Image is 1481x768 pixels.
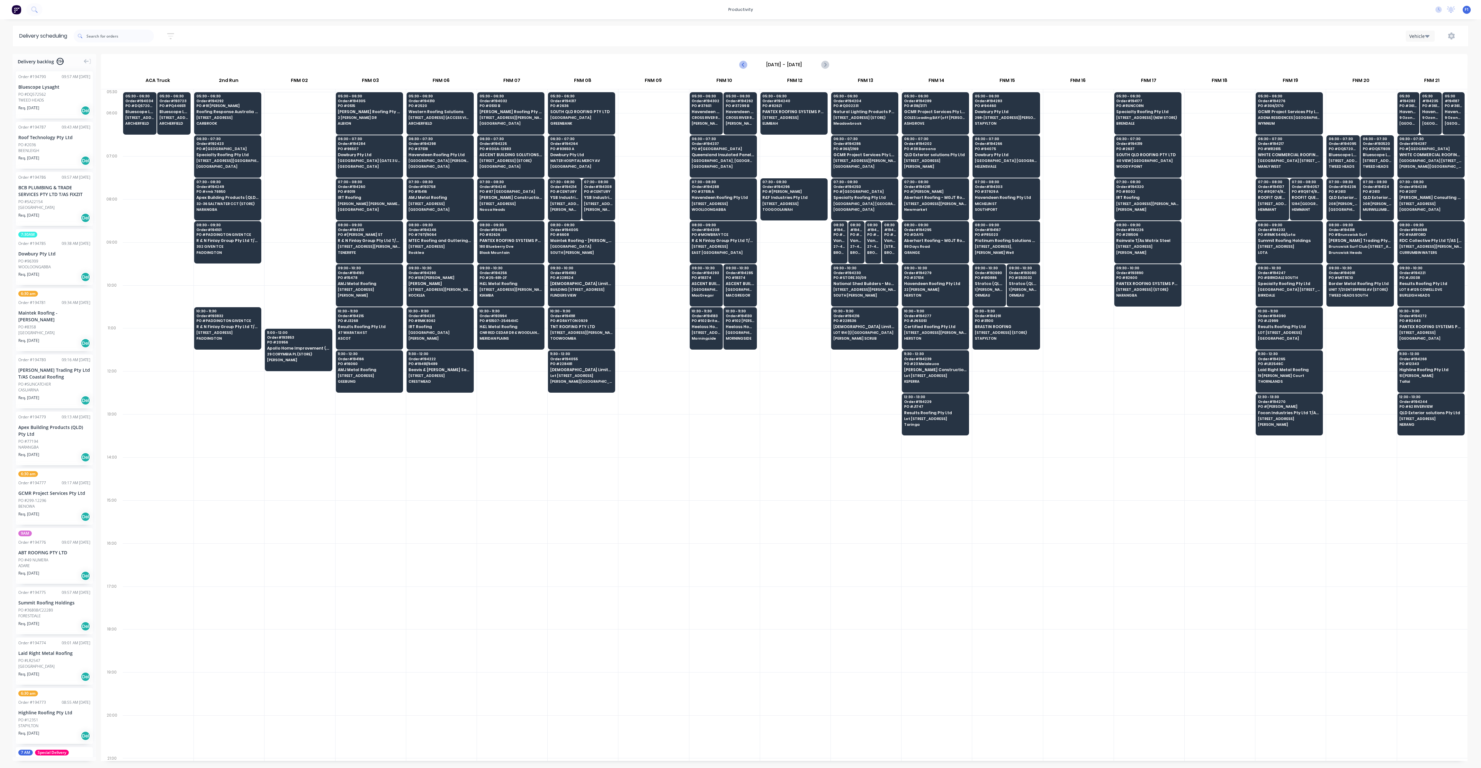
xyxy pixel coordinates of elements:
span: Order # 194266 [975,142,1037,146]
span: Order # 194177 [1116,99,1179,103]
span: MANLY WEST [1258,165,1320,168]
span: SOUTH QLD ROOFING PTY LTD [550,110,613,114]
span: GCMR Project Services Pty Ltd [904,110,966,114]
span: Order # 194284 [338,142,400,146]
span: PO # 37515 A [692,190,754,193]
span: Meadowbrook [833,121,896,125]
span: PO # [PERSON_NAME] [904,190,966,193]
div: FNM 18 [1184,75,1255,89]
span: [GEOGRAPHIC_DATA] [480,165,542,168]
span: PO # 36133 B [1445,104,1462,108]
span: Bluescope Lysaght [1363,153,1392,157]
span: [PERSON_NAME] Constructions (Qld) Pty Ltd [480,195,542,200]
span: Order # 194310 [408,99,471,103]
span: [STREET_ADDRESS][PERSON_NAME] (STORE) [125,116,154,120]
span: Order # 194286 [833,142,896,146]
span: 07:30 - 08:30 [338,180,400,184]
span: Havendeen Roofing Pty Ltd [408,153,471,157]
span: PO # 000A-12683 [480,147,542,151]
span: 05:30 - 06:30 [338,94,400,98]
span: 05:30 - 06:30 [196,94,259,98]
span: Order # 194237 [692,142,754,146]
span: [GEOGRAPHIC_DATA] [1422,121,1440,125]
span: PO # 37601 [692,104,721,108]
span: [GEOGRAPHIC_DATA] [196,165,259,168]
span: ARCHERFIELD [159,121,188,125]
span: PO # WR2615 [1258,147,1320,151]
span: Queensland Insulated Panel Pty Ltd #2 [692,153,754,157]
span: 2 [PERSON_NAME] DR [338,116,400,120]
span: [PERSON_NAME][GEOGRAPHIC_DATA] [692,121,721,125]
img: Factory [12,5,21,14]
span: 06:30 - 07:30 [196,137,259,141]
div: 09:43 AM [DATE] [62,124,90,130]
div: FNM 09 [618,75,688,89]
span: PO # RQ974/9872 [1258,190,1287,193]
span: 06:30 - 07:30 [975,137,1037,141]
span: [STREET_ADDRESS] (STORE) [480,159,542,163]
span: PO # 2613 [1329,190,1358,193]
div: Order # 194787 [18,124,46,130]
span: Dowbury Pty Ltd [975,110,1037,114]
span: Order # 194057 [1292,185,1321,189]
span: 07:30 - 08:30 [904,180,966,184]
span: PO # 94460 [975,104,1037,108]
span: ADENA RESIDENCES [GEOGRAPHIC_DATA] [1258,116,1320,120]
span: Delivery backlog [18,58,54,65]
span: PO # DQ572032 [1329,147,1358,151]
span: PO # 306/2170 [1258,104,1320,108]
span: ALBION [338,121,400,125]
span: 06:30 - 07:30 [1116,137,1179,141]
span: ASHGROVE [904,121,966,125]
span: PO # 15416 [408,190,471,193]
span: Order # 194305 [338,99,400,103]
span: 06:30 - 07:30 [408,137,471,141]
span: PO # 82621 [762,104,825,108]
div: PO #2036 [18,142,36,148]
span: # 194235 [1422,99,1440,103]
span: [STREET_ADDRESS] [196,116,259,120]
span: [STREET_ADDRESS] [762,116,825,120]
span: 05:30 - 06:30 [1116,94,1179,98]
span: PO # 0515 [338,104,400,108]
span: PO # 0510 B [480,104,542,108]
span: Dowbury Pty Ltd [338,153,400,157]
span: PO # [GEOGRAPHIC_DATA] [1399,147,1462,151]
div: 08:00 [101,195,123,238]
span: AMJ Metal Roofing [408,195,471,200]
span: 07:30 - 08:30 [762,180,825,184]
span: PO # DQ572008 [125,104,154,108]
span: GCMR Project Services Pty Ltd [833,153,896,157]
input: Search for orders [86,30,154,42]
div: Del [81,156,90,165]
span: COLES Loading BAY (off [PERSON_NAME][GEOGRAPHIC_DATA]) [STREET_ADDRESS][PERSON_NAME] [904,116,966,120]
span: Order # 194262 [726,99,755,103]
span: Order # 194320 [1116,185,1179,189]
div: FNM 03 [335,75,405,89]
span: Order # 194264 [550,142,613,146]
span: Havendeen Roofing Pty Ltd [1399,110,1417,114]
span: CROSS RIVER RAIL [GEOGRAPHIC_DATA] [726,116,755,120]
span: [GEOGRAPHIC_DATA], [GEOGRAPHIC_DATA] [692,159,754,163]
span: PO # 2636 [550,104,613,108]
span: Order # 194319 [1116,142,1179,146]
span: Order # 194032 [480,99,542,103]
span: 07:30 - 08:30 [408,180,471,184]
span: 07:30 - 08:30 [1292,180,1321,184]
div: TWEED HEADS [18,97,90,103]
span: Order # 193758 [408,185,471,189]
span: Order # 194217 [1258,142,1320,146]
span: WHITE COMMERCIAL ROOFING PTY LTD [1258,153,1320,157]
span: 05:30 - 06:30 [550,94,613,98]
div: ACA Truck [122,75,193,89]
div: FNM 13 [830,75,901,89]
span: PO # [GEOGRAPHIC_DATA] [692,147,754,151]
span: PO # 2017 [1399,190,1462,193]
div: FNM 15 [972,75,1042,89]
span: Specialty Roofing Pty Ltd [1116,110,1179,114]
div: Bluescope Lysaght [18,84,90,90]
span: PO # 36133 C [1422,104,1440,108]
span: 07:30 - 08:30 [1116,180,1179,184]
span: 06:30 - 07:30 [338,137,400,141]
span: PO # 93650 A [550,147,613,151]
